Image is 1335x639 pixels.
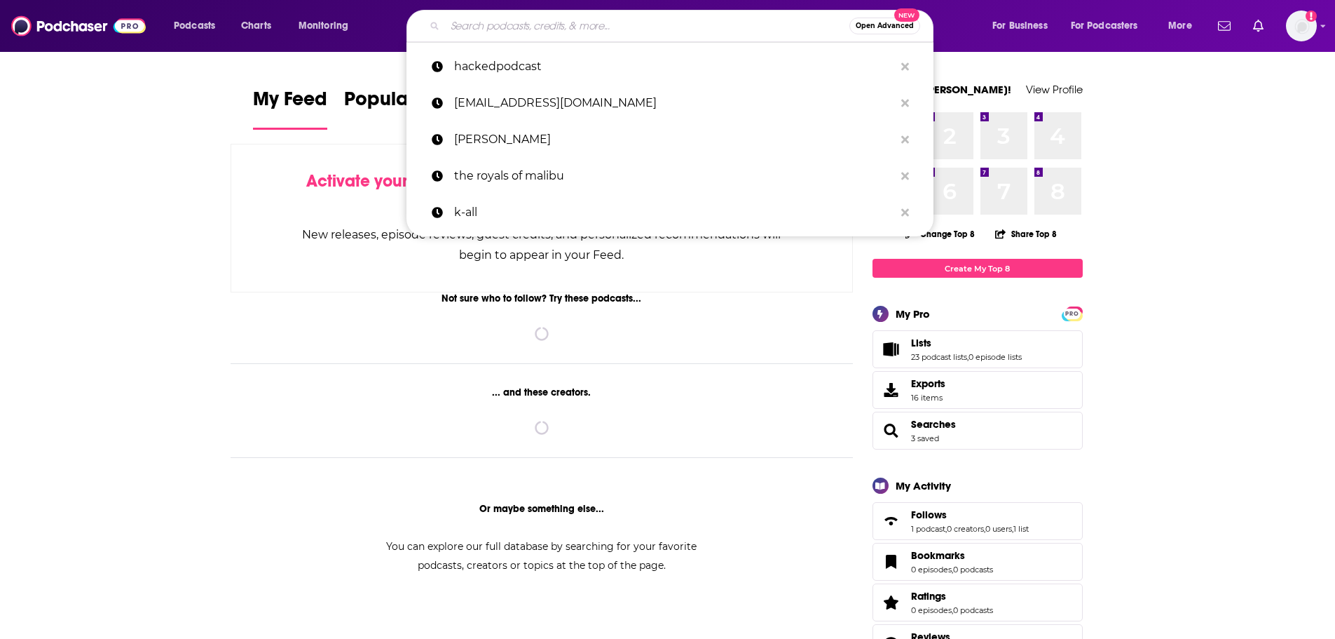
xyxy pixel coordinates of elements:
[911,509,947,521] span: Follows
[301,171,783,212] div: by following Podcasts, Creators, Lists, and other Users!
[992,16,1048,36] span: For Business
[911,549,965,562] span: Bookmarks
[1158,15,1210,37] button: open menu
[454,194,894,231] p: k-all
[872,502,1083,540] span: Follows
[877,511,905,531] a: Follows
[289,15,367,37] button: open menu
[1013,524,1029,534] a: 1 list
[968,352,1022,362] a: 0 episode lists
[911,377,945,390] span: Exports
[406,48,933,85] a: hackedpodcast
[231,292,854,304] div: Not sure who to follow? Try these podcasts...
[877,421,905,440] a: Searches
[872,543,1083,581] span: Bookmarks
[985,524,1012,534] a: 0 users
[454,121,894,158] p: megyn kelly
[911,565,952,574] a: 0 episodes
[896,307,930,321] div: My Pro
[369,537,714,575] div: You can explore our full database by searching for your favorite podcasts, creators or topics at ...
[241,16,271,36] span: Charts
[877,552,905,572] a: Bookmarks
[911,433,939,443] a: 3 saved
[877,593,905,612] a: Ratings
[1247,14,1269,38] a: Show notifications dropdown
[877,339,905,359] a: Lists
[877,380,905,400] span: Exports
[454,158,894,194] p: the royals of malibu
[253,87,327,119] span: My Feed
[445,15,849,37] input: Search podcasts, credits, & more...
[1064,308,1081,318] a: PRO
[1168,16,1192,36] span: More
[911,337,1022,349] a: Lists
[232,15,280,37] a: Charts
[945,524,947,534] span: ,
[872,259,1083,278] a: Create My Top 8
[164,15,233,37] button: open menu
[994,220,1057,248] button: Share Top 8
[872,371,1083,409] a: Exports
[1071,16,1138,36] span: For Podcasters
[849,18,920,34] button: Open AdvancedNew
[1026,83,1083,96] a: View Profile
[344,87,463,130] a: Popular Feed
[344,87,463,119] span: Popular Feed
[454,85,894,121] p: get@hackedpodcast.com
[872,330,1083,368] span: Lists
[301,224,783,265] div: New releases, episode reviews, guest credits, and personalized recommendations will begin to appe...
[1286,11,1317,41] button: Show profile menu
[911,524,945,534] a: 1 podcast
[911,418,956,431] a: Searches
[911,590,946,603] span: Ratings
[406,194,933,231] a: k-all
[1062,15,1158,37] button: open menu
[896,479,951,492] div: My Activity
[897,225,984,243] button: Change Top 8
[231,503,854,515] div: Or maybe something else...
[911,352,967,362] a: 23 podcast lists
[911,337,931,349] span: Lists
[911,393,945,403] span: 16 items
[454,48,894,85] p: hackedpodcast
[1286,11,1317,41] img: User Profile
[406,121,933,158] a: [PERSON_NAME]
[1286,11,1317,41] span: Logged in as hconnor
[872,584,1083,621] span: Ratings
[872,412,1083,450] span: Searches
[231,386,854,398] div: ... and these creators.
[856,22,914,29] span: Open Advanced
[947,524,984,534] a: 0 creators
[1012,524,1013,534] span: ,
[953,565,993,574] a: 0 podcasts
[911,605,952,615] a: 0 episodes
[983,15,1065,37] button: open menu
[174,16,215,36] span: Podcasts
[420,10,947,42] div: Search podcasts, credits, & more...
[952,605,953,615] span: ,
[253,87,327,130] a: My Feed
[984,524,985,534] span: ,
[406,158,933,194] a: the royals of malibu
[911,509,1029,521] a: Follows
[1212,14,1236,38] a: Show notifications dropdown
[894,8,919,22] span: New
[911,590,993,603] a: Ratings
[11,13,146,39] img: Podchaser - Follow, Share and Rate Podcasts
[952,565,953,574] span: ,
[406,85,933,121] a: [EMAIL_ADDRESS][DOMAIN_NAME]
[911,549,993,562] a: Bookmarks
[306,170,450,191] span: Activate your Feed
[967,352,968,362] span: ,
[299,16,348,36] span: Monitoring
[1064,309,1081,319] span: PRO
[953,605,993,615] a: 0 podcasts
[872,83,1011,96] a: Welcome [PERSON_NAME]!
[1306,11,1317,22] svg: Add a profile image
